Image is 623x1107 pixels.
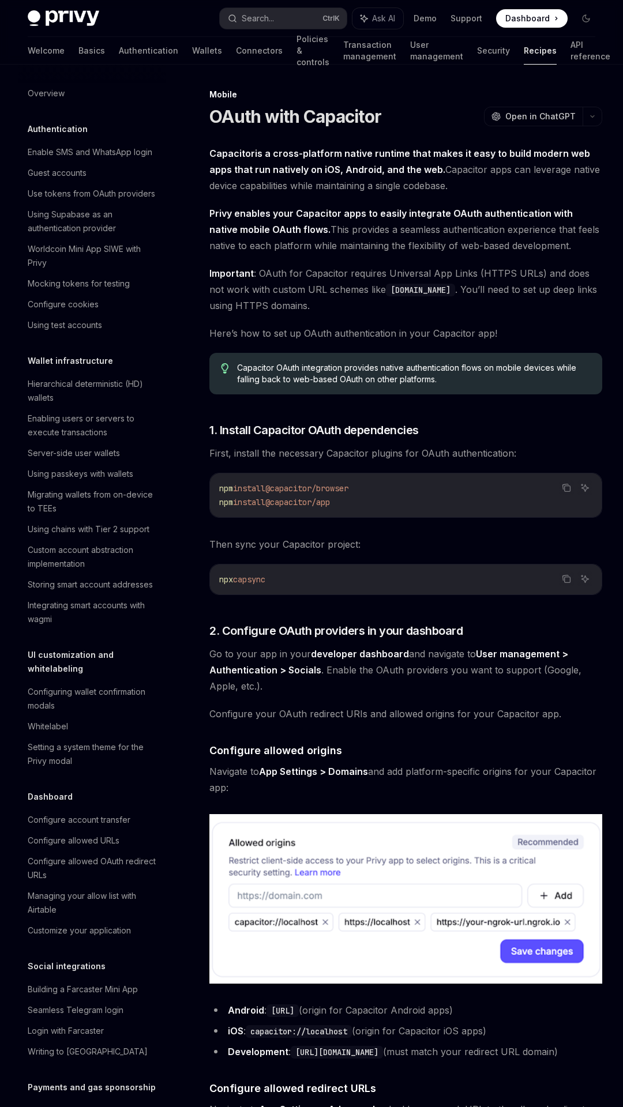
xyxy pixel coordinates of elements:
a: Use tokens from OAuth providers [18,183,166,204]
code: capacitor://localhost [246,1025,352,1038]
div: Enabling users or servers to execute transactions [28,412,159,439]
div: Configure cookies [28,298,99,311]
span: install [233,497,265,507]
span: 2. Configure OAuth providers in your dashboard [209,623,463,639]
a: Transaction management [343,37,396,65]
a: Capacitor [209,148,255,160]
button: Toggle dark mode [577,9,595,28]
span: : OAuth for Capacitor requires Universal App Links (HTTPS URLs) and does not work with custom URL... [209,265,602,314]
div: Hierarchical deterministic (HD) wallets [28,377,159,405]
div: Configuring wallet confirmation modals [28,685,159,713]
span: sync [247,574,265,585]
button: Ask AI [577,571,592,586]
a: Configure account transfer [18,809,166,830]
div: Login with Farcaster [28,1024,104,1038]
div: Building a Farcaster Mini App [28,982,138,996]
h5: Wallet infrastructure [28,354,113,368]
div: Use tokens from OAuth providers [28,187,155,201]
div: Using Supabase as an authentication provider [28,208,159,235]
button: Ask AI [577,480,592,495]
a: Using test accounts [18,315,166,336]
div: Using passkeys with wallets [28,467,133,481]
span: First, install the necessary Capacitor plugins for OAuth authentication: [209,445,602,461]
button: Ask AI [352,8,403,29]
strong: is a cross-platform native runtime that makes it easy to build modern web apps that run natively ... [209,148,590,175]
h5: UI customization and whitelabeling [28,648,166,676]
div: Search... [242,12,274,25]
a: Setting a system theme for the Privy modal [18,737,166,771]
span: Capacitor OAuth integration provides native authentication flows on mobile devices while falling ... [237,362,591,385]
h5: Authentication [28,122,88,136]
code: [DOMAIN_NAME] [386,284,455,296]
span: Dashboard [505,13,550,24]
li: : (must match your redirect URL domain) [209,1044,602,1060]
div: Managing your allow list with Airtable [28,889,159,917]
a: Seamless Telegram login [18,1000,166,1021]
h5: Social integrations [28,959,106,973]
button: Copy the contents from the code block [559,571,574,586]
a: Configure cookies [18,294,166,315]
a: Customize your application [18,920,166,941]
span: Configure allowed redirect URLs [209,1080,376,1096]
div: Integrating smart accounts with wagmi [28,598,159,626]
a: Migrating wallets from on-device to TEEs [18,484,166,519]
a: Storing smart account addresses [18,574,166,595]
button: Search...CtrlK [220,8,346,29]
strong: iOS [228,1025,243,1037]
span: cap [233,574,247,585]
a: Dashboard [496,9,568,28]
code: [URL] [267,1004,299,1017]
a: Enable SMS and WhatsApp login [18,142,166,163]
img: dark logo [28,10,99,27]
a: Using chains with Tier 2 support [18,519,166,540]
a: Using passkeys with wallets [18,464,166,484]
a: Configuring wallet confirmation modals [18,681,166,716]
a: Basics [78,37,105,65]
span: This provides a seamless authentication experience that feels native to each platform while maint... [209,205,602,254]
div: Custom account abstraction implementation [28,543,159,571]
a: Guest accounts [18,163,166,183]
div: Server-side user wallets [28,446,120,460]
div: Mocking tokens for testing [28,277,130,291]
span: Then sync your Capacitor project: [209,536,602,552]
a: Configure allowed URLs [18,830,166,851]
a: Overview [18,83,166,104]
span: npx [219,574,233,585]
h5: Dashboard [28,790,73,804]
div: Mobile [209,89,602,100]
a: Configure allowed OAuth redirect URLs [18,851,166,886]
span: Ask AI [372,13,395,24]
strong: App Settings > Domains [259,766,368,777]
span: Ctrl K [322,14,340,23]
a: Enabling users or servers to execute transactions [18,408,166,443]
a: Recipes [524,37,557,65]
a: Server-side user wallets [18,443,166,464]
div: Worldcoin Mini App SIWE with Privy [28,242,159,270]
a: Using Supabase as an authentication provider [18,204,166,239]
span: Go to your app in your and navigate to . Enable the OAuth providers you want to support (Google, ... [209,646,602,694]
span: 1. Install Capacitor OAuth dependencies [209,422,419,438]
span: install [233,483,265,494]
strong: Important [209,268,254,279]
a: Integrating smart accounts with wagmi [18,595,166,630]
button: Open in ChatGPT [484,107,583,126]
strong: Android [228,1004,264,1016]
div: Guest accounts [28,166,87,180]
div: Customize your application [28,924,131,937]
div: Configure allowed URLs [28,834,119,848]
h5: Payments and gas sponsorship [28,1080,156,1094]
div: Storing smart account addresses [28,578,153,592]
span: Configure your OAuth redirect URIs and allowed origins for your Capacitor app. [209,706,602,722]
a: API reference [571,37,610,65]
a: developer dashboard [311,648,409,660]
a: Welcome [28,37,65,65]
div: Seamless Telegram login [28,1003,123,1017]
div: Configure allowed OAuth redirect URLs [28,854,159,882]
div: Writing to [GEOGRAPHIC_DATA] [28,1045,148,1059]
a: Hierarchical deterministic (HD) wallets [18,374,166,408]
a: Managing your allow list with Airtable [18,886,166,920]
a: Authentication [119,37,178,65]
div: Overview [28,86,65,100]
a: Building a Farcaster Mini App [18,979,166,1000]
li: : (origin for Capacitor Android apps) [209,1002,602,1018]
